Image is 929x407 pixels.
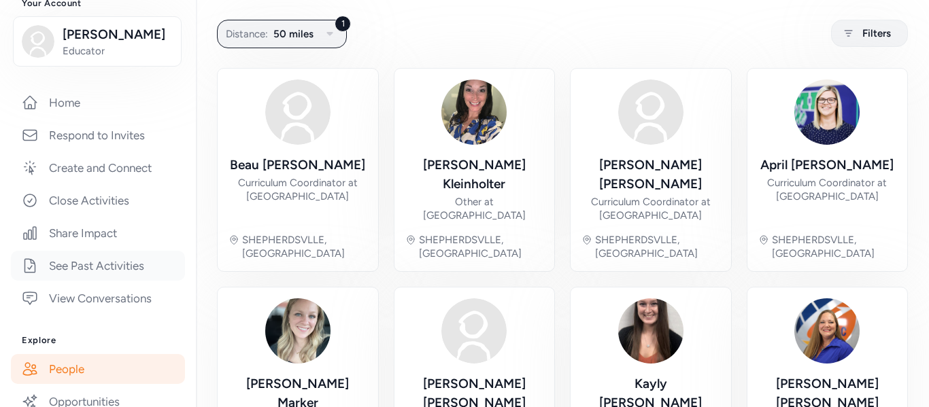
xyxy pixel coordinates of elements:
[794,298,860,364] img: Avatar
[217,20,347,48] button: 1Distance:50 miles
[11,218,185,248] a: Share Impact
[230,156,365,175] div: Beau [PERSON_NAME]
[758,176,897,203] div: Curriculum Coordinator at [GEOGRAPHIC_DATA]
[11,185,185,215] a: Close Activities
[265,298,331,364] img: Avatar
[419,233,544,260] div: SHEPHERDSVLLE, [GEOGRAPHIC_DATA]
[441,79,507,145] img: Avatar
[11,120,185,150] a: Respond to Invites
[226,26,268,42] span: Distance:
[63,44,173,58] span: Educator
[581,195,720,222] div: Curriculum Coordinator at [GEOGRAPHIC_DATA]
[11,153,185,183] a: Create and Connect
[441,298,507,364] img: Avatar
[242,233,367,260] div: SHEPHERDSVLLE, [GEOGRAPHIC_DATA]
[618,79,683,145] img: Avatar
[618,298,683,364] img: Avatar
[265,79,331,145] img: Avatar
[13,16,182,67] button: [PERSON_NAME]Educator
[11,283,185,313] a: View Conversations
[794,79,860,145] img: Avatar
[273,26,314,42] span: 50 miles
[595,233,720,260] div: SHEPHERDSVLLE, [GEOGRAPHIC_DATA]
[405,156,544,194] div: [PERSON_NAME] Kleinholter
[581,156,720,194] div: [PERSON_NAME] [PERSON_NAME]
[63,25,173,44] span: [PERSON_NAME]
[22,335,174,346] h3: Explore
[11,354,185,384] a: People
[772,233,897,260] div: SHEPHERDSVLLE, [GEOGRAPHIC_DATA]
[11,251,185,281] a: See Past Activities
[760,156,894,175] div: April [PERSON_NAME]
[405,195,544,222] div: Other at [GEOGRAPHIC_DATA]
[335,16,351,32] div: 1
[229,176,367,203] div: Curriculum Coordinator at [GEOGRAPHIC_DATA]
[11,88,185,118] a: Home
[862,25,891,41] span: Filters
